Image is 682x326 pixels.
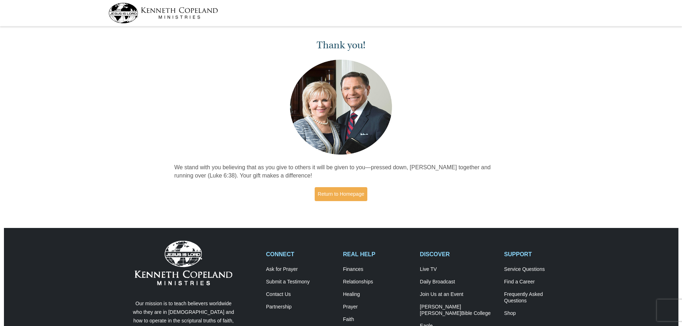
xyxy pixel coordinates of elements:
span: Bible College [461,310,491,316]
h2: SUPPORT [504,251,574,258]
a: Submit a Testimony [266,279,335,285]
h1: Thank you! [174,39,508,51]
img: kcm-header-logo.svg [108,3,218,23]
img: Kenneth and Gloria [288,58,394,156]
a: [PERSON_NAME] [PERSON_NAME]Bible College [420,304,497,317]
img: Kenneth Copeland Ministries [135,241,232,285]
a: Return to Homepage [315,187,368,201]
a: Shop [504,310,574,317]
a: Prayer [343,304,412,310]
h2: REAL HELP [343,251,412,258]
a: Partnership [266,304,335,310]
a: Find a Career [504,279,574,285]
a: Join Us at an Event [420,291,497,298]
a: Finances [343,266,412,273]
a: Relationships [343,279,412,285]
a: Ask for Prayer [266,266,335,273]
h2: DISCOVER [420,251,497,258]
a: Live TV [420,266,497,273]
h2: CONNECT [266,251,335,258]
a: Faith [343,316,412,323]
p: We stand with you believing that as you give to others it will be given to you—pressed down, [PER... [174,164,508,180]
a: Daily Broadcast [420,279,497,285]
a: Healing [343,291,412,298]
a: Service Questions [504,266,574,273]
a: Contact Us [266,291,335,298]
a: Frequently AskedQuestions [504,291,574,304]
